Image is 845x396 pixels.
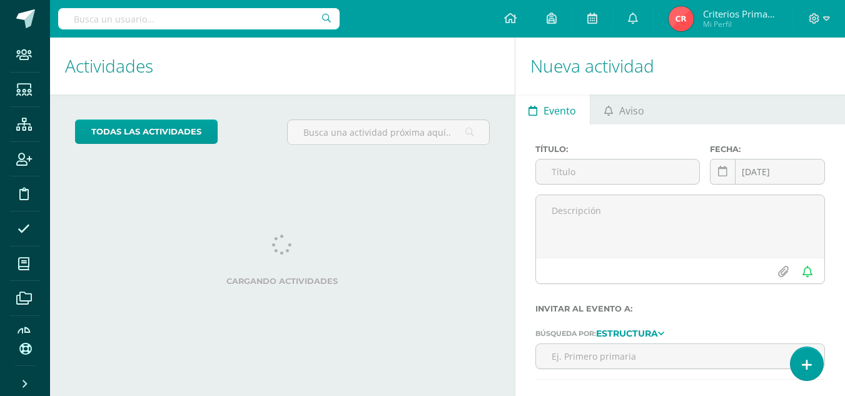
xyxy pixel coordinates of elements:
label: Título: [535,145,701,154]
h1: Nueva actividad [530,38,830,94]
span: Criterios Primaria [703,8,778,20]
img: 42b31e381e1bcf599d8a02dbc9c6d5f6.png [669,6,694,31]
a: Evento [515,94,590,124]
span: Mi Perfil [703,19,778,29]
span: Aviso [619,96,644,126]
strong: Estructura [596,328,658,339]
label: Fecha: [710,145,825,154]
a: Aviso [590,94,657,124]
a: todas las Actividades [75,119,218,144]
input: Fecha de entrega [711,160,824,184]
input: Ej. Primero primaria [536,344,824,368]
input: Busca un usuario... [58,8,340,29]
input: Busca una actividad próxima aquí... [288,120,488,145]
span: Búsqueda por: [535,329,596,338]
a: Estructura [596,328,664,337]
h1: Actividades [65,38,500,94]
input: Título [536,160,700,184]
label: Cargando actividades [75,277,490,286]
label: Invitar al evento a: [535,304,825,313]
span: Evento [544,96,576,126]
